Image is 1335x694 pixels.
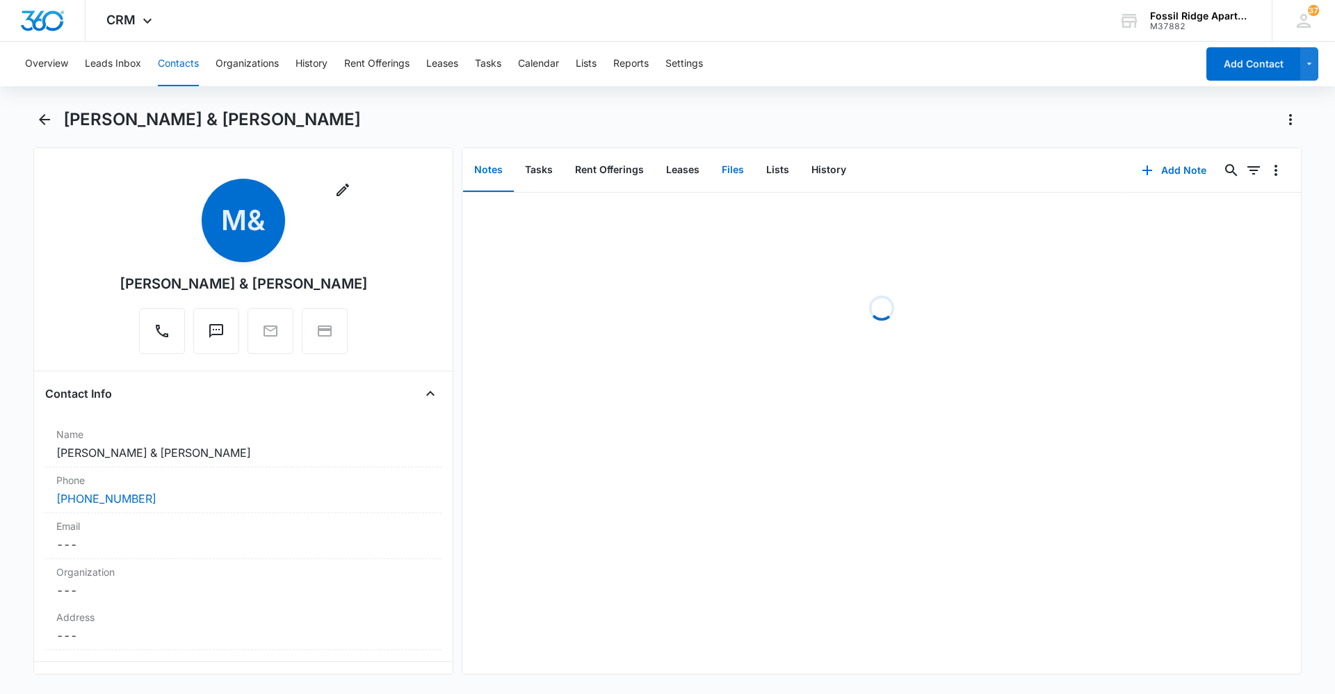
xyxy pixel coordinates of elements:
[1150,22,1252,31] div: account id
[518,42,559,86] button: Calendar
[576,42,597,86] button: Lists
[106,13,136,27] span: CRM
[56,565,430,579] label: Organization
[139,308,185,354] button: Call
[158,42,199,86] button: Contacts
[56,627,430,644] dd: ---
[344,42,410,86] button: Rent Offerings
[63,109,361,130] h1: [PERSON_NAME] & [PERSON_NAME]
[1308,5,1319,16] div: notifications count
[45,467,442,513] div: Phone[PHONE_NUMBER]
[1206,47,1300,81] button: Add Contact
[419,382,442,405] button: Close
[193,308,239,354] button: Text
[665,42,703,86] button: Settings
[1220,159,1243,181] button: Search...
[56,473,430,487] label: Phone
[1128,154,1220,187] button: Add Note
[56,427,430,442] label: Name
[45,513,442,559] div: Email---
[56,536,430,553] dd: ---
[193,330,239,341] a: Text
[33,108,55,131] button: Back
[800,149,857,192] button: History
[296,42,327,86] button: History
[1308,5,1319,16] span: 37
[85,42,141,86] button: Leads Inbox
[216,42,279,86] button: Organizations
[1279,108,1302,131] button: Actions
[25,42,68,86] button: Overview
[564,149,655,192] button: Rent Offerings
[711,149,755,192] button: Files
[56,490,156,507] a: [PHONE_NUMBER]
[613,42,649,86] button: Reports
[426,42,458,86] button: Leases
[1265,159,1287,181] button: Overflow Menu
[45,421,442,467] div: Name[PERSON_NAME] & [PERSON_NAME]
[202,179,285,262] span: M&
[45,385,112,402] h4: Contact Info
[45,604,442,650] div: Address---
[1150,10,1252,22] div: account name
[139,330,185,341] a: Call
[755,149,800,192] button: Lists
[56,610,430,624] label: Address
[1243,159,1265,181] button: Filters
[463,149,514,192] button: Notes
[56,444,430,461] dd: [PERSON_NAME] & [PERSON_NAME]
[120,273,368,294] div: [PERSON_NAME] & [PERSON_NAME]
[475,42,501,86] button: Tasks
[514,149,564,192] button: Tasks
[56,582,430,599] dd: ---
[56,519,430,533] label: Email
[655,149,711,192] button: Leases
[45,559,442,604] div: Organization---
